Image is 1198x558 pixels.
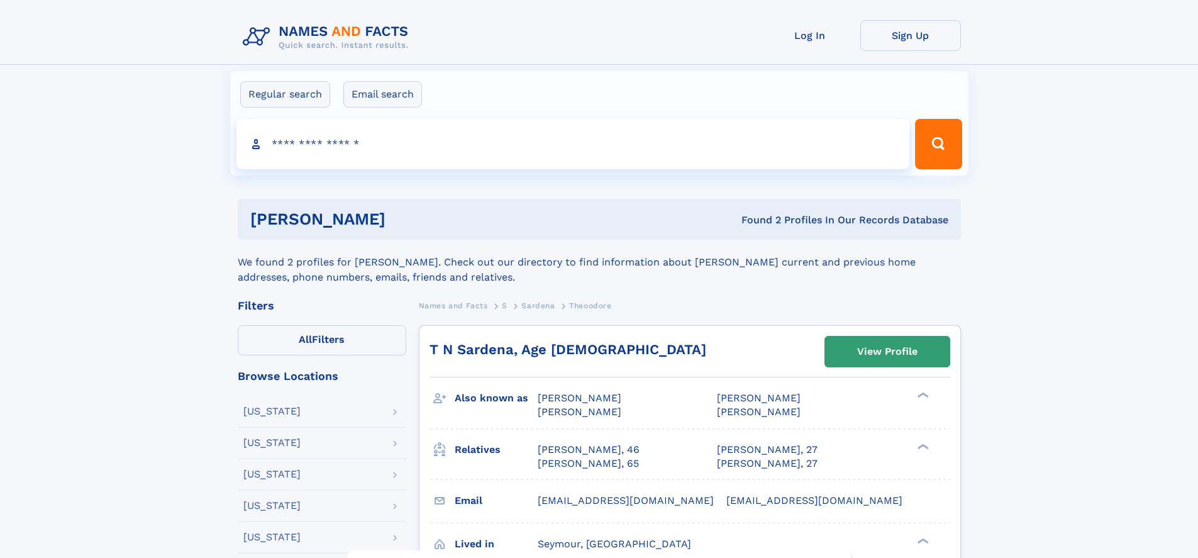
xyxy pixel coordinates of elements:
[238,300,406,311] div: Filters
[538,538,691,550] span: Seymour, [GEOGRAPHIC_DATA]
[419,298,488,313] a: Names and Facts
[238,20,419,54] img: Logo Names and Facts
[243,469,301,479] div: [US_STATE]
[717,392,801,404] span: [PERSON_NAME]
[914,442,929,450] div: ❯
[538,406,621,418] span: [PERSON_NAME]
[914,537,929,545] div: ❯
[455,388,538,409] h3: Also known as
[238,240,961,285] div: We found 2 profiles for [PERSON_NAME]. Check out our directory to find information about [PERSON_...
[238,371,406,382] div: Browse Locations
[343,81,422,108] label: Email search
[538,392,621,404] span: [PERSON_NAME]
[502,298,507,313] a: S
[250,211,563,227] h1: [PERSON_NAME]
[455,533,538,555] h3: Lived in
[243,406,301,416] div: [US_STATE]
[502,301,507,310] span: S
[455,439,538,460] h3: Relatives
[455,490,538,511] h3: Email
[299,333,312,345] span: All
[538,494,714,506] span: [EMAIL_ADDRESS][DOMAIN_NAME]
[538,443,640,457] a: [PERSON_NAME], 46
[914,391,929,399] div: ❯
[915,119,962,169] button: Search Button
[243,438,301,448] div: [US_STATE]
[538,457,639,471] a: [PERSON_NAME], 65
[860,20,961,51] a: Sign Up
[430,342,706,357] a: T N Sardena, Age [DEMOGRAPHIC_DATA]
[825,337,950,367] a: View Profile
[236,119,910,169] input: search input
[717,443,818,457] a: [PERSON_NAME], 27
[717,406,801,418] span: [PERSON_NAME]
[238,325,406,355] label: Filters
[857,337,918,366] div: View Profile
[521,301,555,310] span: Sardena
[569,301,611,310] span: Theoodore
[521,298,555,313] a: Sardena
[717,457,818,471] a: [PERSON_NAME], 27
[726,494,902,506] span: [EMAIL_ADDRESS][DOMAIN_NAME]
[243,501,301,511] div: [US_STATE]
[563,213,948,227] div: Found 2 Profiles In Our Records Database
[243,532,301,542] div: [US_STATE]
[240,81,330,108] label: Regular search
[760,20,860,51] a: Log In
